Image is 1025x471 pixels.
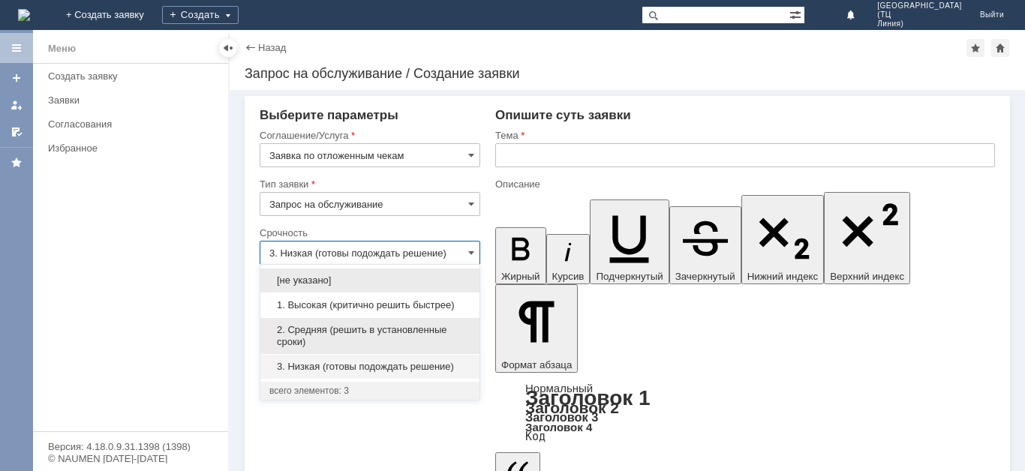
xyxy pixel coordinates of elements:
[525,399,619,416] a: Заголовок 2
[260,179,477,189] div: Тип заявки
[5,93,29,117] a: Мои заявки
[596,271,663,282] span: Подчеркнутый
[495,130,992,140] div: Тема
[42,64,225,88] a: Создать заявку
[669,206,741,284] button: Зачеркнутый
[269,361,470,373] span: 3. Низкая (готовы подождать решение)
[789,7,804,21] span: Расширенный поиск
[877,10,962,19] span: (ТЦ
[525,382,593,394] a: Нормальный
[747,271,819,282] span: Нижний индекс
[48,454,213,463] div: © NAUMEN [DATE]-[DATE]
[495,108,631,122] span: Опишите суть заявки
[5,66,29,90] a: Создать заявку
[269,385,470,397] div: всего элементов: 3
[245,66,1010,81] div: Запрос на обслуживание / Создание заявки
[48,94,219,106] div: Заявки
[162,6,239,24] div: Создать
[525,421,592,433] a: Заголовок 4
[260,228,477,238] div: Срочность
[824,192,910,284] button: Верхний индекс
[269,324,470,348] span: 2. Средняя (решить в установленные сроки)
[260,130,477,140] div: Соглашение/Услуга
[546,234,591,284] button: Курсив
[675,271,735,282] span: Зачеркнутый
[552,271,585,282] span: Курсив
[495,227,546,284] button: Жирный
[48,40,76,58] div: Меню
[525,410,598,424] a: Заголовок 3
[18,9,30,21] img: logo
[501,271,540,282] span: Жирный
[42,88,225,112] a: Заявки
[741,195,825,284] button: Нижний индекс
[48,70,219,82] div: Создать заявку
[495,383,995,442] div: Формат абзаца
[495,179,992,189] div: Описание
[219,39,237,57] div: Скрыть меню
[525,430,546,443] a: Код
[42,112,225,136] a: Согласования
[525,386,651,409] a: Заголовок 1
[18,9,30,21] a: Перейти на домашнюю страницу
[877,19,962,28] span: Линия)
[991,39,1009,57] div: Сделать домашней страницей
[269,299,470,311] span: 1. Высокая (критично решить быстрее)
[966,39,984,57] div: Добавить в избранное
[48,142,203,154] div: Избранное
[877,1,962,10] span: [GEOGRAPHIC_DATA]
[501,359,572,370] span: Формат абзаца
[48,442,213,451] div: Версия: 4.18.0.9.31.1398 (1398)
[495,284,578,373] button: Формат абзаца
[260,108,398,122] span: Выберите параметры
[5,120,29,144] a: Мои согласования
[258,42,286,53] a: Назад
[269,274,470,286] span: [не указано]
[830,271,904,282] span: Верхний индекс
[48,118,219,130] div: Согласования
[590,199,669,284] button: Подчеркнутый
